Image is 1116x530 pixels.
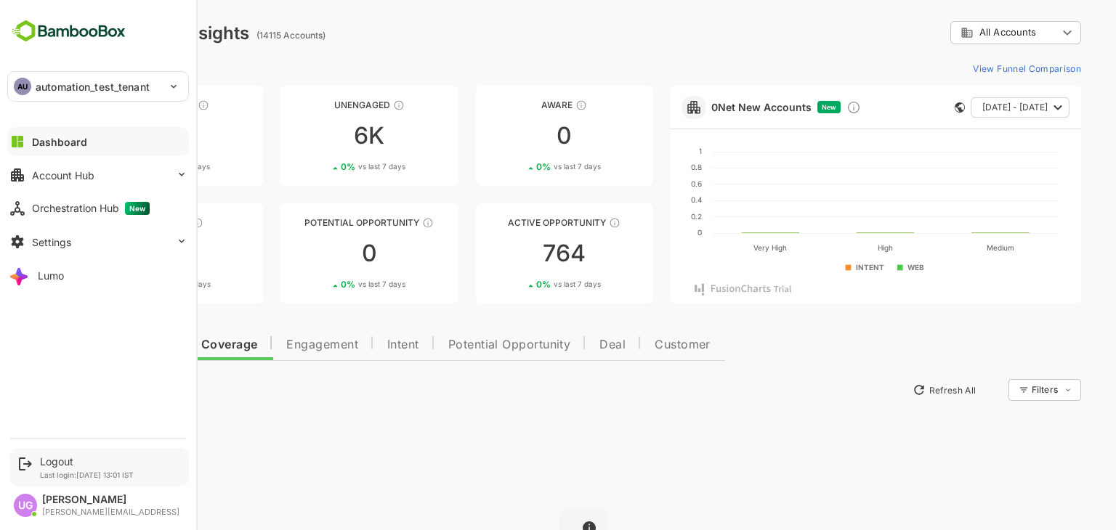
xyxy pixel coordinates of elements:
div: 0 [230,242,407,265]
div: 0 % [485,161,550,172]
text: 0.8 [640,163,651,171]
span: vs last 7 days [113,279,160,290]
span: New [771,103,785,111]
div: 764 [425,242,602,265]
button: Refresh All [855,378,931,401]
text: 1 [648,147,651,155]
div: Account Hub [32,169,94,182]
div: Potential Opportunity [230,217,407,228]
ag: (14115 Accounts) [206,30,279,41]
div: All Accounts [910,26,1007,39]
div: 1 % [97,161,159,172]
div: 7K [35,124,212,147]
div: These accounts have just entered the buying cycle and need further nurturing [525,99,536,111]
div: AU [14,78,31,95]
p: automation_test_tenant [36,79,150,94]
button: Lumo [7,261,189,290]
div: [PERSON_NAME][EMAIL_ADDRESS] [42,507,179,517]
button: Account Hub [7,160,189,189]
a: EngagedThese accounts are warm, further nurturing would qualify them to MQAs00%vs last 7 days [35,203,212,303]
button: New Insights [35,377,141,403]
span: Intent [336,339,368,351]
div: These accounts are warm, further nurturing would qualify them to MQAs [141,217,153,229]
a: AwareThese accounts have just entered the buying cycle and need further nurturing00%vs last 7 days [425,86,602,186]
div: These accounts have not shown enough engagement and need nurturing [342,99,354,111]
div: All Accounts [899,19,1030,47]
div: 0 [35,242,212,265]
a: UnengagedThese accounts have not shown enough engagement and need nurturing6K0%vs last 7 days [230,86,407,186]
text: 0.6 [640,179,651,188]
div: Dashboard Insights [35,23,198,44]
button: Orchestration HubNew [7,194,189,223]
div: Filters [981,384,1007,395]
div: These accounts are MQAs and can be passed on to Inside Sales [371,217,383,229]
div: Lumo [38,269,64,282]
img: BambooboxFullLogoMark.5f36c76dfaba33ec1ec1367b70bb1252.svg [7,17,130,45]
button: Dashboard [7,127,189,156]
div: Active Opportunity [425,217,602,228]
div: Settings [32,236,71,248]
div: AUautomation_test_tenant [8,72,188,101]
div: 0 % [485,279,550,290]
button: [DATE] - [DATE] [920,97,1019,118]
span: Potential Opportunity [397,339,520,351]
text: High [827,243,842,253]
text: Medium [936,243,963,252]
span: All Accounts [929,27,985,38]
div: 0 % [290,161,355,172]
div: 0 [425,124,602,147]
div: Filters [979,377,1030,403]
a: Active OpportunityThese accounts have open opportunities which might be at any of the Sales Stage... [425,203,602,303]
a: Potential OpportunityThese accounts are MQAs and can be passed on to Inside Sales00%vs last 7 days [230,203,407,303]
text: 0.2 [640,212,651,221]
span: Data Quality and Coverage [49,339,206,351]
div: Dashboard [32,136,87,148]
span: Deal [549,339,575,351]
span: vs last 7 days [503,161,550,172]
span: vs last 7 days [307,161,355,172]
div: [PERSON_NAME] [42,494,179,506]
button: Settings [7,227,189,256]
div: 0 % [95,279,160,290]
span: Customer [604,339,660,351]
span: [DATE] - [DATE] [931,98,997,117]
div: 6K [230,124,407,147]
div: Unengaged [230,99,407,110]
div: These accounts have not been engaged with for a defined time period [147,99,158,111]
span: vs last 7 days [307,279,355,290]
text: 0.4 [640,195,651,204]
span: Engagement [235,339,307,351]
span: vs last 7 days [112,161,159,172]
div: 0 % [290,279,355,290]
div: This card does not support filter and segments [904,102,914,113]
p: Last login: [DATE] 13:01 IST [40,470,134,479]
a: UnreachedThese accounts have not been engaged with for a defined time period7K1%vs last 7 days [35,86,212,186]
text: Very High [703,243,736,253]
span: New [125,202,150,215]
button: View Funnel Comparison [916,57,1030,80]
div: Logout [40,455,134,468]
div: These accounts have open opportunities which might be at any of the Sales Stages [558,217,570,229]
div: Engaged [35,217,212,228]
text: 0 [647,228,651,237]
div: Orchestration Hub [32,202,150,215]
div: Discover new ICP-fit accounts showing engagement — via intent surges, anonymous website visits, L... [796,100,810,115]
span: vs last 7 days [503,279,550,290]
div: Aware [425,99,602,110]
div: UG [14,494,37,517]
div: Unreached [35,99,212,110]
a: 0Net New Accounts [660,101,761,113]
